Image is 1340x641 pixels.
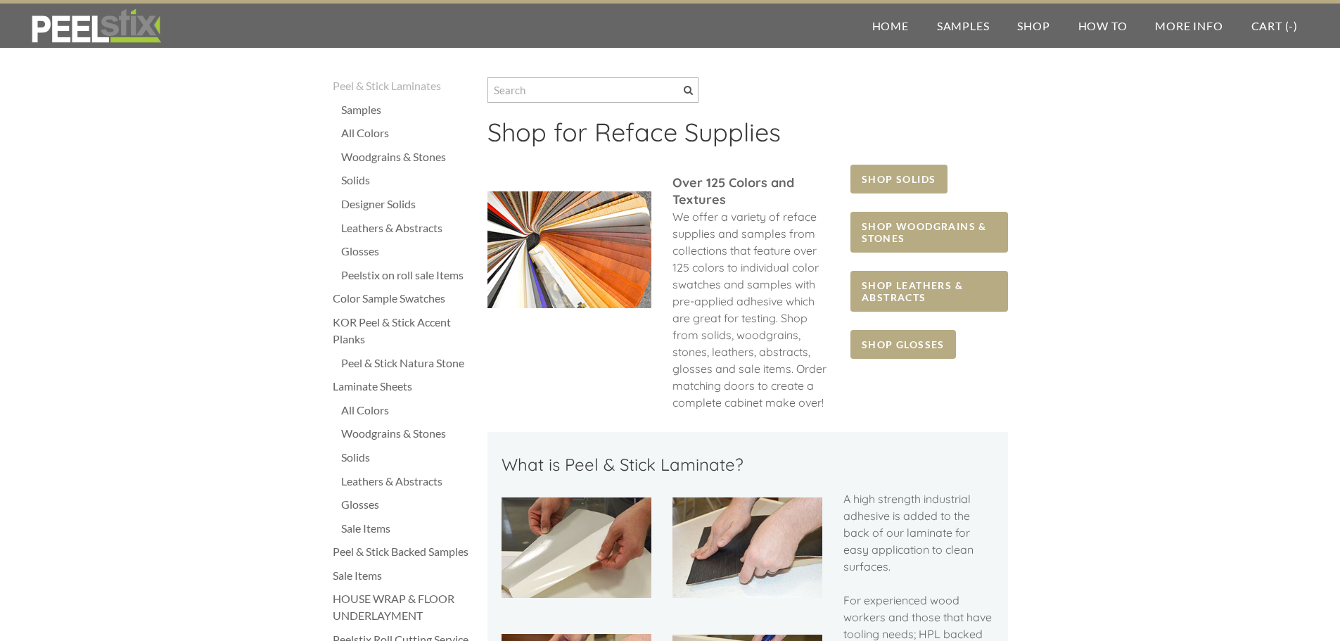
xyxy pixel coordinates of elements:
[850,330,956,359] a: SHOP GLOSSES
[850,165,947,193] a: SHOP SOLIDS
[28,8,164,44] img: REFACE SUPPLIES
[341,243,473,260] a: Glosses
[672,174,794,208] font: ​Over 125 Colors and Textures
[333,590,473,624] a: HOUSE WRAP & FLOOR UNDERLAYMENT
[341,449,473,466] a: Solids
[1237,4,1312,48] a: Cart (-)
[333,543,473,560] a: Peel & Stick Backed Samples
[850,212,1007,253] a: SHOP WOODGRAINS & STONES
[1289,19,1294,32] span: -
[341,148,473,165] a: Woodgrains & Stones
[341,402,473,419] a: All Colors
[341,355,473,372] a: Peel & Stick Natura Stone
[672,497,822,597] img: Picture
[341,172,473,189] a: Solids
[341,125,473,141] a: All Colors
[502,454,744,475] font: What is Peel & Stick Laminate?
[850,271,1007,312] a: SHOP LEATHERS & ABSTRACTS
[684,86,693,95] span: Search
[341,101,473,118] a: Samples
[341,425,473,442] a: Woodgrains & Stones
[341,520,473,537] a: Sale Items
[1064,4,1142,48] a: How To
[333,77,473,94] a: Peel & Stick Laminates
[341,196,473,212] a: Designer Solids
[333,378,473,395] a: Laminate Sheets
[858,4,923,48] a: Home
[487,191,651,308] img: Picture
[341,496,473,513] a: Glosses
[1141,4,1237,48] a: More Info
[333,314,473,348] a: KOR Peel & Stick Accent Planks
[502,497,651,597] img: Picture
[333,567,473,584] a: Sale Items
[333,290,473,307] a: Color Sample Swatches
[341,473,473,490] a: Leathers & Abstracts
[487,117,1008,158] h2: ​Shop for Reface Supplies
[487,77,698,103] input: Search
[1003,4,1064,48] a: Shop
[672,210,827,410] span: We offer a variety of reface supplies and samples from collections that feature over 125 colors t...
[923,4,1004,48] a: Samples
[341,267,473,284] a: Peelstix on roll sale Items
[341,220,473,236] a: Leathers & Abstracts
